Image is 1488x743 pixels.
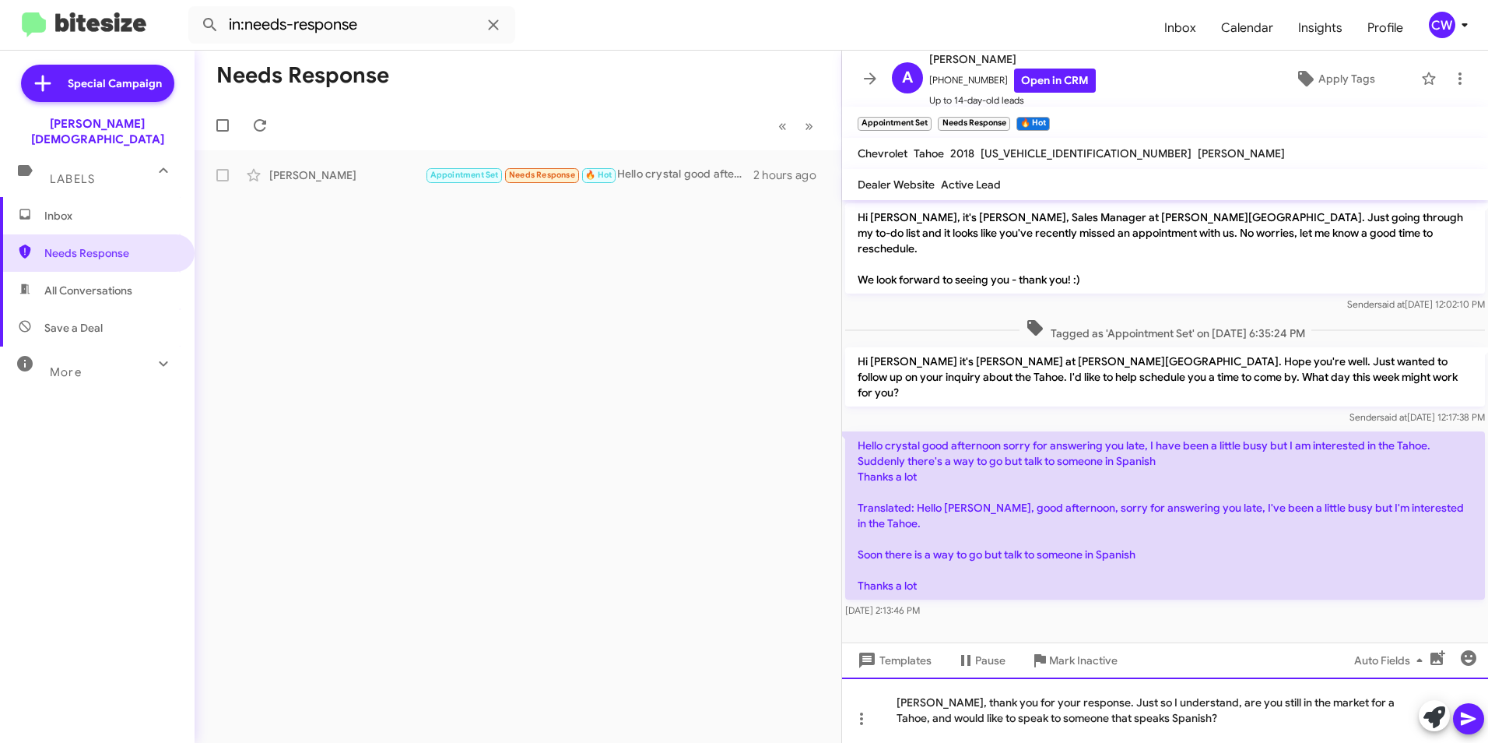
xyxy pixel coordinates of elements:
span: Pause [975,646,1005,674]
span: [PERSON_NAME] [929,50,1096,69]
div: CW [1429,12,1455,38]
font: [PHONE_NUMBER] [929,73,1008,85]
font: Profile [1367,16,1403,40]
p: Hello crystal good afternoon sorry for answering you late, I have been a little busy but I am int... [845,431,1485,600]
font: Insights [1298,16,1342,40]
font: Tagged as 'Appointment Set' on [DATE] 6:35:24 PM [1051,326,1305,340]
span: Chevrolet [858,146,907,160]
span: All Conversations [44,283,132,298]
span: 🔥 Hot [585,170,612,180]
button: Mark Inactive [1018,646,1130,674]
h1: Needs Response [216,63,389,88]
a: Special Campaign [21,65,174,102]
small: Needs Response [938,117,1009,131]
span: said at [1380,411,1407,423]
span: 2018 [950,146,974,160]
a: Profile [1355,5,1416,51]
input: Search [188,6,515,44]
span: Labels [50,172,95,186]
font: Sender [DATE] 12:17:38 PM [1349,411,1485,423]
span: Save a Deal [44,320,103,336]
span: Dealer Website [858,178,935,192]
span: Apply Tags [1318,65,1375,93]
a: Inbox [1152,5,1209,51]
button: Next [795,110,823,142]
span: Needs Response [44,245,177,261]
font: Templates [879,646,932,674]
small: 🔥 Hot [1016,117,1050,131]
a: Open in CRM [1014,69,1096,93]
span: Up to 14-day-old leads [929,93,1096,108]
button: Auto Fields [1342,646,1441,674]
small: Appointment Set [858,117,932,131]
font: Inbox [44,209,72,223]
nav: Page navigation example [770,110,823,142]
font: Auto Fields [1354,646,1410,674]
a: Calendar [1209,5,1286,51]
span: » [805,116,813,136]
span: More [50,365,82,379]
button: Apply Tags [1255,65,1413,93]
button: Templates [842,646,944,674]
span: said at [1377,298,1405,310]
span: Appointment Set [430,170,499,180]
font: [DATE] 2:13:46 PM [845,604,920,616]
span: « [778,116,787,136]
span: [US_VEHICLE_IDENTIFICATION_NUMBER] [981,146,1191,160]
button: Previous [769,110,796,142]
a: Insights [1286,5,1355,51]
div: [PERSON_NAME] [269,167,425,183]
span: [PERSON_NAME] [1198,146,1285,160]
font: Sender [DATE] 12:02:10 PM [1347,298,1485,310]
button: CW [1416,12,1471,38]
div: [PERSON_NAME], thank you for your response. Just so I understand, are you still in the market for... [842,678,1488,743]
span: Mark Inactive [1049,646,1118,674]
span: Needs Response [509,170,575,180]
span: A [902,65,913,90]
span: Active Lead [941,178,1001,192]
button: Pause [944,646,1018,674]
span: Tahoe [914,146,944,160]
p: Hi [PERSON_NAME], it's [PERSON_NAME], Sales Manager at [PERSON_NAME][GEOGRAPHIC_DATA]. Just going... [845,203,1485,294]
font: Inbox [1164,16,1196,40]
font: Calendar [1221,16,1273,40]
font: 2 hours ago [753,167,816,183]
p: Hi [PERSON_NAME] it's [PERSON_NAME] at [PERSON_NAME][GEOGRAPHIC_DATA]. Hope you're well. Just wan... [845,347,1485,407]
span: Special Campaign [68,76,162,91]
